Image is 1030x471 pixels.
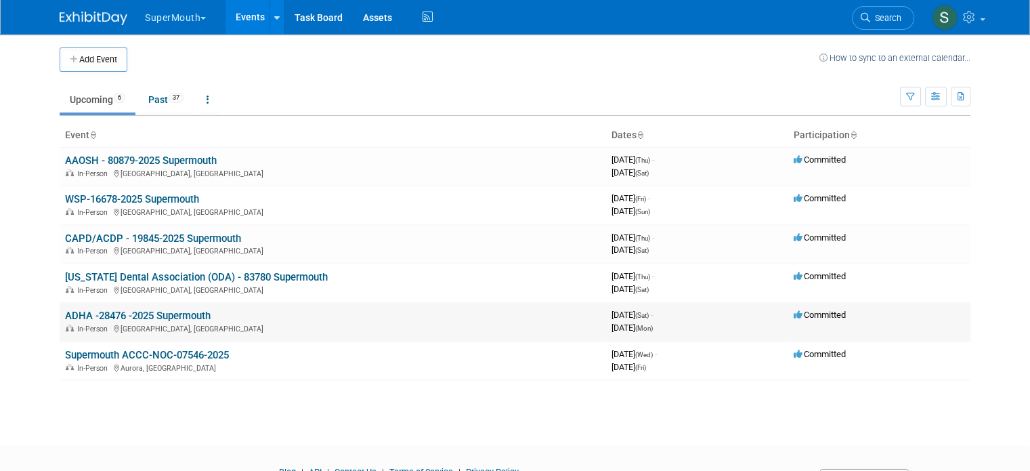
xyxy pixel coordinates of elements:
span: (Sat) [635,247,649,254]
img: In-Person Event [66,286,74,293]
span: Search [870,13,901,23]
div: [GEOGRAPHIC_DATA], [GEOGRAPHIC_DATA] [65,167,601,178]
img: ExhibitDay [60,12,127,25]
span: (Sat) [635,286,649,293]
a: Past37 [138,87,194,112]
span: (Mon) [635,325,653,332]
span: (Thu) [635,234,650,242]
a: Sort by Start Date [637,129,643,140]
th: Dates [606,124,788,147]
span: [DATE] [611,245,649,255]
span: [DATE] [611,310,653,320]
span: (Fri) [635,195,646,203]
a: Search [852,6,914,30]
span: (Sat) [635,169,649,177]
span: [DATE] [611,232,654,243]
span: (Sun) [635,208,650,216]
span: Committed [794,155,846,165]
span: (Thu) [635,273,650,281]
a: WSP-16678-2025 Supermouth [65,193,199,205]
img: Samantha Meyers [932,5,958,30]
span: Committed [794,193,846,203]
a: Supermouth ACCC-NOC-07546-2025 [65,349,229,361]
span: Committed [794,349,846,359]
img: In-Person Event [66,364,74,371]
span: Committed [794,271,846,281]
span: (Sat) [635,312,649,319]
span: [DATE] [611,349,657,359]
span: - [652,232,654,243]
span: Committed [794,232,846,243]
a: Sort by Participation Type [850,129,857,140]
img: In-Person Event [66,169,74,176]
span: [DATE] [611,155,654,165]
div: [GEOGRAPHIC_DATA], [GEOGRAPHIC_DATA] [65,284,601,295]
span: In-Person [77,169,112,178]
a: CAPD/ACDP - 19845-2025 Supermouth [65,232,241,245]
th: Participation [788,124,970,147]
th: Event [60,124,606,147]
a: AAOSH - 80879-2025 Supermouth [65,155,217,167]
span: 37 [169,93,184,103]
img: In-Person Event [66,247,74,253]
img: In-Person Event [66,325,74,331]
span: - [648,193,650,203]
button: Add Event [60,47,127,72]
span: - [651,310,653,320]
div: [GEOGRAPHIC_DATA], [GEOGRAPHIC_DATA] [65,323,601,333]
span: - [652,271,654,281]
img: In-Person Event [66,208,74,215]
div: [GEOGRAPHIC_DATA], [GEOGRAPHIC_DATA] [65,245,601,255]
span: [DATE] [611,284,649,294]
a: ADHA -28476 -2025 Supermouth [65,310,211,322]
span: [DATE] [611,362,646,372]
span: - [655,349,657,359]
a: [US_STATE] Dental Association (ODA) - 83780 Supermouth [65,271,328,283]
span: In-Person [77,364,112,373]
span: [DATE] [611,193,650,203]
span: In-Person [77,286,112,295]
span: [DATE] [611,167,649,178]
a: Sort by Event Name [89,129,96,140]
div: Aurora, [GEOGRAPHIC_DATA] [65,362,601,373]
a: How to sync to an external calendar... [819,53,970,63]
span: Committed [794,310,846,320]
span: (Fri) [635,364,646,371]
span: (Wed) [635,351,653,359]
a: Upcoming6 [60,87,135,112]
span: In-Person [77,208,112,217]
span: [DATE] [611,323,653,333]
span: 6 [114,93,125,103]
span: In-Person [77,247,112,255]
span: (Thu) [635,157,650,164]
span: [DATE] [611,206,650,216]
span: In-Person [77,325,112,333]
span: [DATE] [611,271,654,281]
span: - [652,155,654,165]
div: [GEOGRAPHIC_DATA], [GEOGRAPHIC_DATA] [65,206,601,217]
